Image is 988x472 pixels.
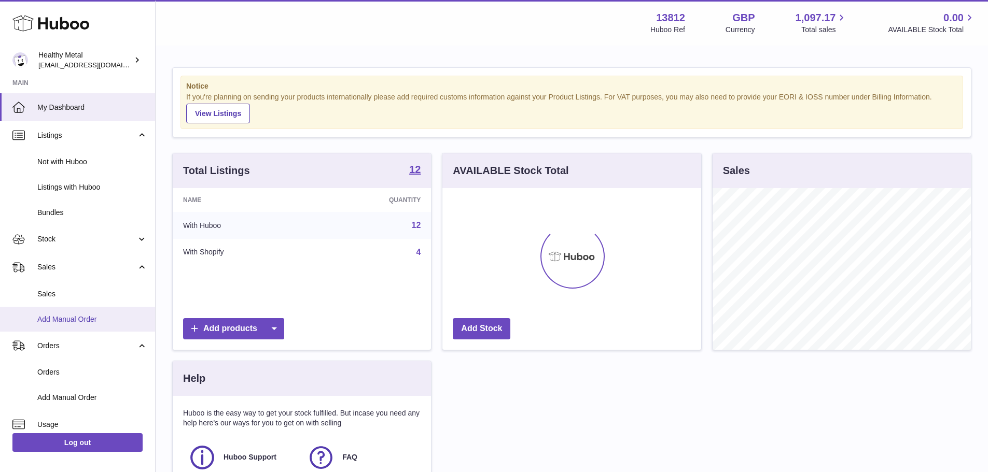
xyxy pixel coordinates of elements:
h3: Help [183,371,205,385]
a: 12 [412,221,421,230]
a: 1,097.17 Total sales [796,11,848,35]
strong: 12 [409,164,421,175]
h3: AVAILABLE Stock Total [453,164,568,178]
span: Stock [37,234,136,244]
h3: Sales [723,164,750,178]
td: With Shopify [173,239,312,266]
span: Bundles [37,208,147,218]
strong: GBP [732,11,755,25]
span: Huboo Support [224,452,276,462]
span: Listings [37,131,136,140]
h3: Total Listings [183,164,250,178]
span: Add Manual Order [37,393,147,403]
a: Add Stock [453,318,510,339]
a: 12 [409,164,421,177]
img: internalAdmin-13812@internal.huboo.com [12,52,28,68]
strong: Notice [186,81,957,91]
span: AVAILABLE Stock Total [888,25,976,35]
span: Sales [37,289,147,299]
span: Listings with Huboo [37,182,147,192]
span: Orders [37,341,136,351]
th: Name [173,188,312,212]
div: Huboo Ref [650,25,685,35]
span: FAQ [342,452,357,462]
span: 0.00 [943,11,964,25]
a: Add products [183,318,284,339]
span: My Dashboard [37,103,147,112]
span: Total sales [801,25,847,35]
a: View Listings [186,104,250,123]
div: Currency [726,25,755,35]
span: Orders [37,367,147,377]
a: Log out [12,433,143,452]
span: Sales [37,262,136,272]
div: Healthy Metal [38,50,132,70]
td: With Huboo [173,212,312,239]
span: [EMAIL_ADDRESS][DOMAIN_NAME] [38,61,152,69]
p: Huboo is the easy way to get your stock fulfilled. But incase you need any help here's our ways f... [183,408,421,428]
span: Add Manual Order [37,314,147,324]
a: 4 [416,248,421,256]
a: FAQ [307,444,415,471]
span: Usage [37,420,147,430]
span: 1,097.17 [796,11,836,25]
strong: 13812 [656,11,685,25]
a: 0.00 AVAILABLE Stock Total [888,11,976,35]
div: If you're planning on sending your products internationally please add required customs informati... [186,92,957,123]
a: Huboo Support [188,444,297,471]
th: Quantity [312,188,432,212]
span: Not with Huboo [37,157,147,167]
